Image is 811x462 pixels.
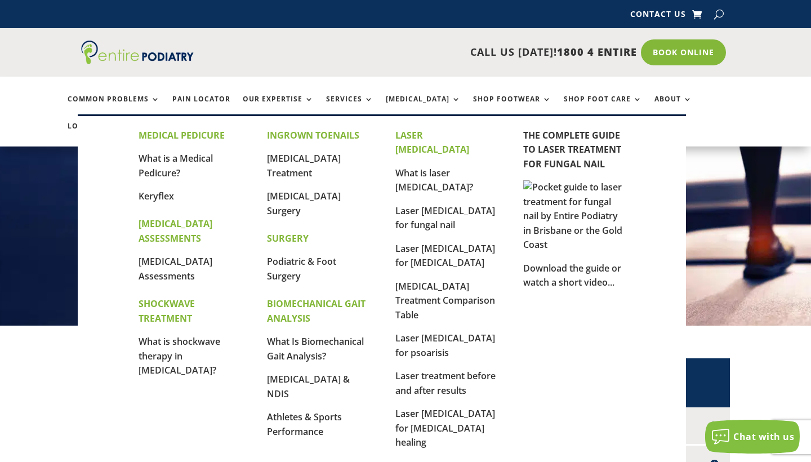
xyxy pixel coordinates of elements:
[705,420,800,454] button: Chat with us
[564,95,642,119] a: Shop Foot Care
[395,332,495,359] a: Laser [MEDICAL_DATA] for psoarisis
[395,242,495,269] a: Laser [MEDICAL_DATA] for [MEDICAL_DATA]
[81,55,194,66] a: Entire Podiatry
[267,152,341,179] a: [MEDICAL_DATA] Treatment
[139,129,225,141] strong: MEDICAL PEDICURE
[139,190,174,202] a: Keryflex
[395,167,473,194] a: What is laser [MEDICAL_DATA]?
[395,205,495,232] a: Laser [MEDICAL_DATA] for fungal nail
[386,95,461,119] a: [MEDICAL_DATA]
[395,129,469,156] strong: LASER [MEDICAL_DATA]
[395,407,495,448] a: Laser [MEDICAL_DATA] for [MEDICAL_DATA] healing
[523,262,621,289] a: Download the guide or watch a short video...
[630,10,686,23] a: Contact Us
[267,129,359,141] strong: INGROWN TOENAILS
[139,152,213,179] a: What is a Medical Pedicure?
[172,95,230,119] a: Pain Locator
[267,411,342,438] a: Athletes & Sports Performance
[654,95,692,119] a: About
[395,280,495,321] a: [MEDICAL_DATA] Treatment Comparison Table
[473,95,551,119] a: Shop Footwear
[267,373,350,400] a: [MEDICAL_DATA] & NDIS
[243,95,314,119] a: Our Expertise
[523,129,621,170] a: THE COMPLETE GUIDE TO LASER TREATMENT FOR FUNGAL NAIL
[733,430,794,443] span: Chat with us
[139,255,212,282] a: [MEDICAL_DATA] Assessments
[267,232,309,245] strong: SURGERY
[557,45,637,59] span: 1800 4 ENTIRE
[68,95,160,119] a: Common Problems
[68,122,124,146] a: Locations
[267,255,336,282] a: Podiatric & Foot Surgery
[326,95,373,119] a: Services
[395,370,496,397] a: Laser treatment before and after results
[81,41,194,64] img: logo (1)
[267,190,341,217] a: [MEDICAL_DATA] Surgery
[139,217,212,245] strong: [MEDICAL_DATA] ASSESSMENTS
[267,297,366,325] strong: BIOMECHANICAL GAIT ANALYSIS
[139,297,195,325] strong: SHOCKWAVE TREATMENT
[230,45,637,60] p: CALL US [DATE]!
[139,335,220,376] a: What is shockwave therapy in [MEDICAL_DATA]?
[641,39,726,65] a: Book Online
[267,335,364,362] a: What Is Biomechanical Gait Analysis?
[523,180,625,252] img: Pocket guide to laser treatment for fungal nail by Entire Podiatry in Brisbane or the Gold Coast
